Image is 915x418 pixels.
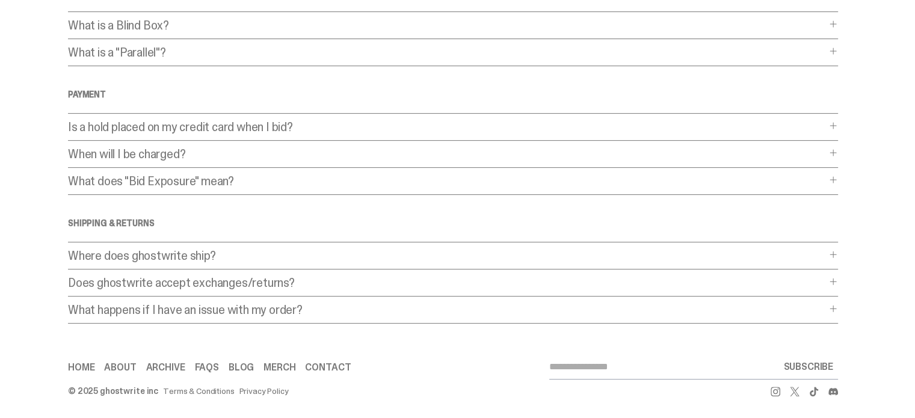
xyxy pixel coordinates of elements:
[68,387,158,395] div: © 2025 ghostwrite inc
[68,90,838,99] h4: Payment
[163,387,234,395] a: Terms & Conditions
[305,363,351,372] a: Contact
[146,363,185,372] a: Archive
[229,363,254,372] a: Blog
[104,363,136,372] a: About
[263,363,295,372] a: Merch
[68,219,838,227] h4: SHIPPING & RETURNS
[68,121,826,133] p: Is a hold placed on my credit card when I bid?
[68,148,826,160] p: When will I be charged?
[68,250,826,262] p: Where does ghostwrite ship?
[68,277,826,289] p: Does ghostwrite accept exchanges/returns?
[194,363,218,372] a: FAQs
[68,46,826,58] p: What is a "Parallel"?
[68,19,826,31] p: What is a Blind Box?
[68,363,94,372] a: Home
[239,387,289,395] a: Privacy Policy
[68,304,826,316] p: What happens if I have an issue with my order?
[778,355,838,379] button: SUBSCRIBE
[68,175,826,187] p: What does "Bid Exposure" mean?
